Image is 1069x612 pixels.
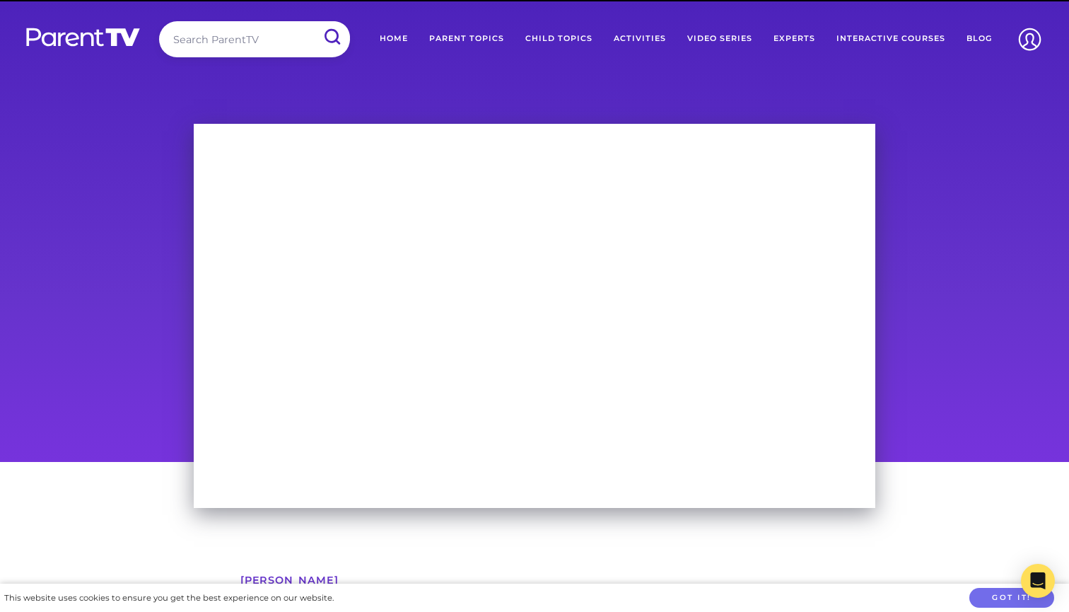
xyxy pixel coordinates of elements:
[1021,564,1055,598] div: Open Intercom Messenger
[826,21,956,57] a: Interactive Courses
[1012,21,1048,57] img: Account
[313,21,350,53] input: Submit
[4,591,334,606] div: This website uses cookies to ensure you get the best experience on our website.
[159,21,350,57] input: Search ParentTV
[677,21,763,57] a: Video Series
[515,21,603,57] a: Child Topics
[956,21,1003,57] a: Blog
[240,575,338,585] a: [PERSON_NAME]
[369,21,419,57] a: Home
[419,21,515,57] a: Parent Topics
[763,21,826,57] a: Experts
[969,588,1054,608] button: Got it!
[25,27,141,47] img: parenttv-logo-white.4c85aaf.svg
[603,21,677,57] a: Activities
